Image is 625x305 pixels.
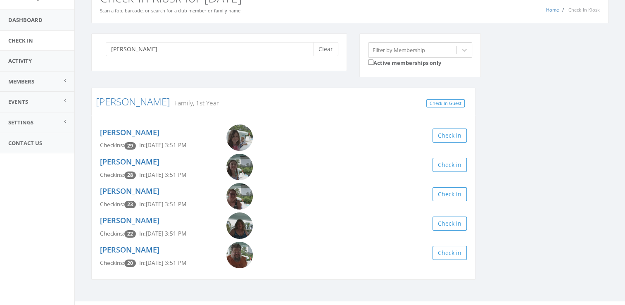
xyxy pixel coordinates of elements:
span: Check-In Kiosk [568,7,600,13]
div: Filter by Membership [373,46,425,54]
small: Scan a fob, barcode, or search for a club member or family name. [100,7,242,14]
button: Check in [433,246,467,260]
span: Contact Us [8,139,42,147]
span: In: [DATE] 3:51 PM [139,171,186,179]
span: In: [DATE] 3:51 PM [139,141,186,149]
span: Checkins: [100,171,124,179]
a: Check In Guest [426,99,465,108]
span: Checkin count [124,201,136,208]
span: Checkins: [100,230,124,237]
span: In: [DATE] 3:51 PM [139,230,186,237]
a: [PERSON_NAME] [100,215,159,225]
a: [PERSON_NAME] [96,95,170,108]
button: Check in [433,129,467,143]
span: Checkin count [124,260,136,267]
a: [PERSON_NAME] [100,245,159,255]
span: Checkin count [124,142,136,150]
button: Check in [433,158,467,172]
label: Active memberships only [368,58,441,67]
span: Checkins: [100,200,124,208]
span: Checkin count [124,172,136,179]
input: Search a name to check in [106,42,319,56]
small: Family, 1st Year [170,98,219,107]
span: Settings [8,119,33,126]
input: Active memberships only [368,60,373,65]
img: Mendel_Blake_Hegler.png [226,242,253,268]
img: Emma_coulter.png [226,154,253,180]
a: [PERSON_NAME] [100,186,159,196]
span: Checkin count [124,230,136,238]
button: Check in [433,187,467,201]
span: In: [DATE] 3:51 PM [139,200,186,208]
span: Checkins: [100,141,124,149]
span: Events [8,98,28,105]
img: Sandra_Nace.png [226,212,253,239]
span: Members [8,78,34,85]
span: In: [DATE] 3:51 PM [139,259,186,267]
img: Leanne_Coulter.png [226,183,253,210]
a: [PERSON_NAME] [100,127,159,137]
button: Clear [313,42,338,56]
a: Home [546,7,559,13]
a: [PERSON_NAME] [100,157,159,167]
button: Check in [433,217,467,231]
span: Checkins: [100,259,124,267]
img: Piper_Coulter.png [226,124,253,151]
